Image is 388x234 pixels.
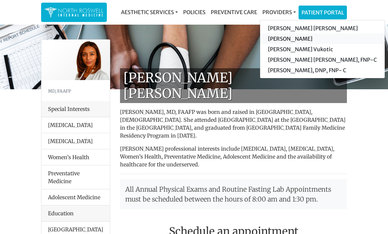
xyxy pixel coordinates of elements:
li: [MEDICAL_DATA] [41,133,110,149]
div: Education [41,205,110,222]
a: [PERSON_NAME], DNP, FNP- C [260,65,385,75]
a: [PERSON_NAME] [PERSON_NAME] [260,23,385,33]
a: Policies [181,6,208,19]
a: Aesthetic Services [118,6,181,19]
h1: [PERSON_NAME] [PERSON_NAME] [120,68,347,103]
img: North Roswell Internal Medicine [44,6,104,19]
li: Adolescent Medicine [41,189,110,205]
a: Preventive Care [208,6,260,19]
p: [PERSON_NAME] professional interests include [MEDICAL_DATA], [MEDICAL_DATA], Women’s Health, Prev... [120,145,347,168]
a: [PERSON_NAME] [PERSON_NAME], FNP-C [260,54,385,65]
p: All Annual Physical Exams and Routine Fasting Lab Appointments must be scheduled between the hour... [120,179,347,209]
li: Preventative Medicine [41,165,110,189]
p: [PERSON_NAME], MD, FAAFP was born and raised in [GEOGRAPHIC_DATA], [DEMOGRAPHIC_DATA]. She attend... [120,108,347,139]
li: [MEDICAL_DATA] [41,117,110,133]
a: [PERSON_NAME] [260,33,385,44]
a: Providers [260,6,299,19]
div: Special Interests [41,101,110,117]
small: MD, FAAFP [48,88,71,94]
li: Women’s Health [41,149,110,165]
a: [PERSON_NAME] Vukotic [260,44,385,54]
img: Dr. Farah Mubarak Ali MD, FAAFP [41,40,110,80]
a: Patient Portal [299,6,347,19]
